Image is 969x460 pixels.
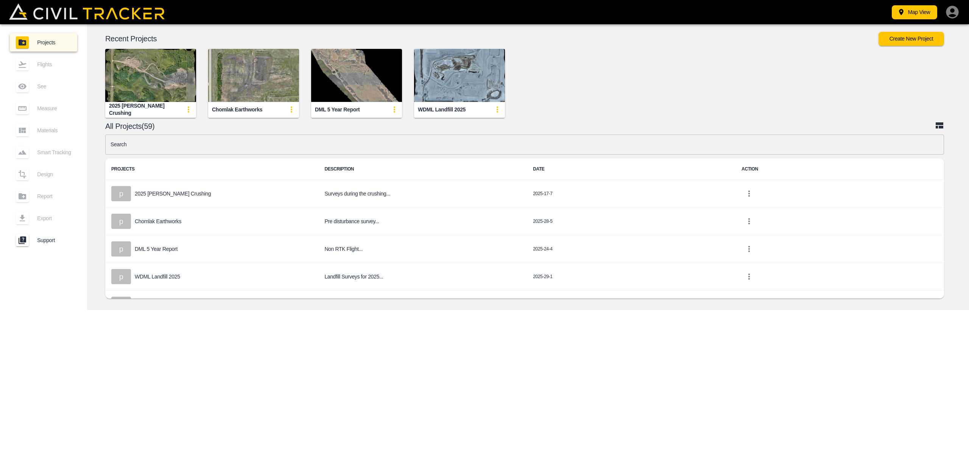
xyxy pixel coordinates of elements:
[111,269,131,284] div: p
[10,33,77,52] a: Projects
[105,36,879,42] p: Recent Projects
[324,189,521,199] h6: Surveys during the crushing
[879,32,944,46] button: Create New Project
[135,246,178,252] p: DML 5 Year Report
[387,102,402,117] button: update-card-details
[324,244,521,254] h6: Non RTK Flight
[527,208,735,235] td: 2025-28-5
[490,102,505,117] button: update-card-details
[10,231,77,249] a: Support
[284,102,299,117] button: update-card-details
[315,106,360,113] div: DML 5 Year Report
[9,3,165,19] img: Civil Tracker
[527,180,735,208] td: 2025-17-7
[111,214,131,229] div: p
[527,291,735,318] td: 2025-16-1
[324,272,521,282] h6: Landfill Surveys for 2025
[208,49,299,102] img: Chomlak Earthworks
[111,186,131,201] div: p
[181,102,196,117] button: update-card-details
[109,102,181,116] div: 2025 [PERSON_NAME] Crushing
[135,218,181,224] p: Chomlak Earthworks
[135,274,180,280] p: WDML Landfill 2025
[527,235,735,263] td: 2025-24-4
[418,106,466,113] div: WDML Landfill 2025
[105,123,935,129] p: All Projects(59)
[527,263,735,291] td: 2025-29-1
[111,241,131,257] div: p
[318,158,527,180] th: DESCRIPTION
[111,297,131,312] div: p
[892,5,937,19] button: Map View
[37,39,71,45] span: Projects
[324,217,521,226] h6: Pre disturbance survey
[527,158,735,180] th: DATE
[37,237,71,243] span: Support
[735,158,944,180] th: ACTION
[311,49,402,102] img: DML 5 Year Report
[105,158,318,180] th: PROJECTS
[135,191,211,197] p: 2025 [PERSON_NAME] Crushing
[414,49,505,102] img: WDML Landfill 2025
[105,49,196,102] img: 2025 Schultz Crushing
[212,106,262,113] div: Chomlak Earthworks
